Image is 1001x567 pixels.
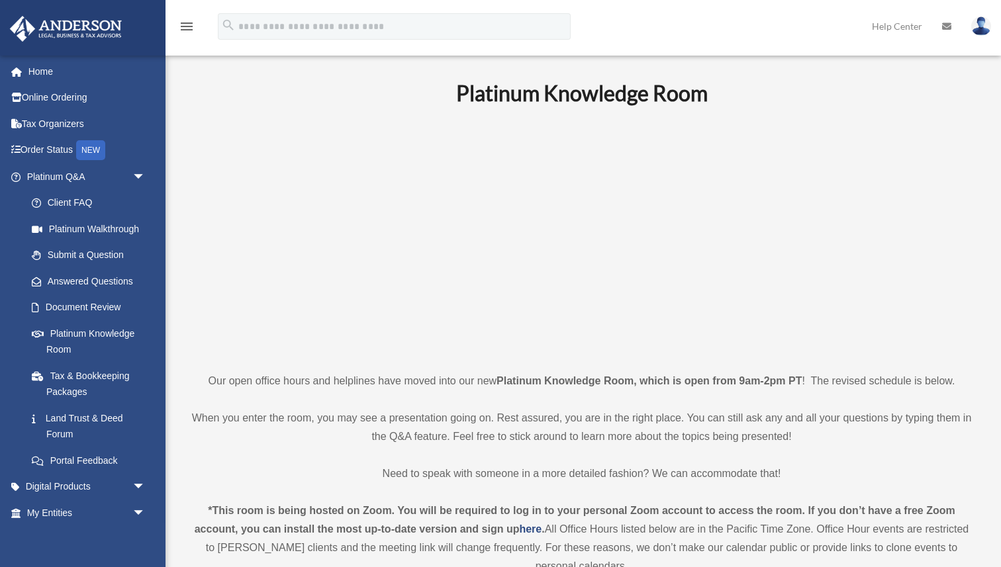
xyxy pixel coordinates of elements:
p: When you enter the room, you may see a presentation going on. Rest assured, you are in the right ... [189,409,975,446]
a: Platinum Walkthrough [19,216,166,242]
a: menu [179,23,195,34]
i: menu [179,19,195,34]
a: Order StatusNEW [9,137,166,164]
a: Portal Feedback [19,447,166,474]
a: Land Trust & Deed Forum [19,405,166,447]
a: Document Review [19,294,166,321]
i: search [221,18,236,32]
b: Platinum Knowledge Room [456,80,708,106]
a: Client FAQ [19,190,166,216]
a: Home [9,58,166,85]
span: arrow_drop_down [132,500,159,527]
a: Tax Organizers [9,110,166,137]
p: Need to speak with someone in a more detailed fashion? We can accommodate that! [189,464,975,483]
a: Tax & Bookkeeping Packages [19,363,166,405]
img: Anderson Advisors Platinum Portal [6,16,126,42]
a: Platinum Knowledge Room [19,320,159,363]
a: Digital Productsarrow_drop_down [9,474,166,500]
p: Our open office hours and helplines have moved into our new ! The revised schedule is below. [189,372,975,390]
a: Answered Questions [19,268,166,294]
a: Platinum Q&Aarrow_drop_down [9,163,166,190]
strong: Platinum Knowledge Room, which is open from 9am-2pm PT [497,375,802,386]
strong: *This room is being hosted on Zoom. You will be required to log in to your personal Zoom account ... [195,505,955,535]
span: arrow_drop_down [132,474,159,501]
a: Online Ordering [9,85,166,111]
a: here [519,523,542,535]
strong: . [542,523,544,535]
iframe: 231110_Toby_KnowledgeRoom [383,124,781,347]
img: User Pic [971,17,991,36]
span: arrow_drop_down [132,163,159,191]
a: Submit a Question [19,242,166,269]
div: NEW [76,140,105,160]
a: My Entitiesarrow_drop_down [9,500,166,526]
